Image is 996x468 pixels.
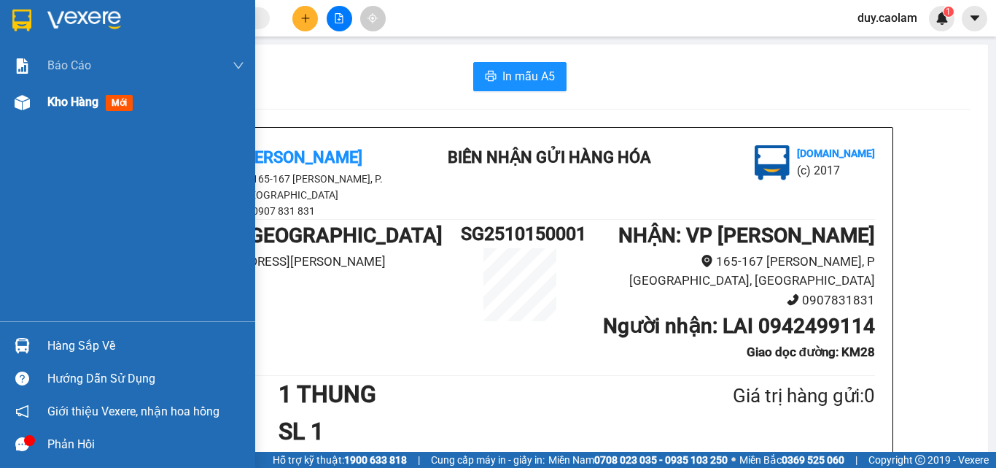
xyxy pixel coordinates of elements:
[755,145,790,180] img: logo.jpg
[797,147,875,159] b: [DOMAIN_NAME]
[15,437,29,451] span: message
[944,7,954,17] sup: 1
[15,372,29,385] span: question-circle
[47,335,244,357] div: Hàng sắp về
[15,338,30,353] img: warehouse-icon
[344,454,407,466] strong: 1900 633 818
[300,13,311,23] span: plus
[327,6,352,31] button: file-add
[158,18,193,53] img: logo.jpg
[15,95,30,110] img: warehouse-icon
[502,67,555,85] span: In mẫu A5
[739,452,844,468] span: Miền Bắc
[594,454,728,466] strong: 0708 023 035 - 0935 103 250
[787,294,799,306] span: phone
[279,376,662,413] h1: 1 THUNG
[165,252,461,272] li: [STREET_ADDRESS][PERSON_NAME]
[292,6,318,31] button: plus
[94,21,140,140] b: BIÊN NHẬN GỬI HÀNG HÓA
[165,203,427,219] li: 0907 831 831
[233,60,244,72] span: down
[240,148,362,166] b: [PERSON_NAME]
[915,455,925,465] span: copyright
[122,69,201,88] li: (c) 2017
[935,12,949,25] img: icon-new-feature
[15,58,30,74] img: solution-icon
[12,9,31,31] img: logo-vxr
[855,452,857,468] span: |
[662,381,875,411] div: Giá trị hàng gửi: 0
[618,223,875,248] b: NHẬN : VP [PERSON_NAME]
[273,452,407,468] span: Hỗ trợ kỹ thuật:
[165,171,427,203] li: 165-167 [PERSON_NAME], P. [GEOGRAPHIC_DATA]
[47,56,91,74] span: Báo cáo
[18,94,82,163] b: [PERSON_NAME]
[747,345,875,359] b: Giao dọc đường: KM28
[731,457,736,463] span: ⚪️
[461,220,579,248] h1: SG2510150001
[603,314,875,338] b: Người nhận : LAI 0942499114
[279,413,662,450] h1: SL 1
[360,6,386,31] button: aim
[122,55,201,67] b: [DOMAIN_NAME]
[47,368,244,390] div: Hướng dẫn sử dụng
[962,6,987,31] button: caret-down
[106,95,133,111] span: mới
[418,452,420,468] span: |
[431,452,545,468] span: Cung cấp máy in - giấy in:
[367,13,378,23] span: aim
[782,454,844,466] strong: 0369 525 060
[47,434,244,456] div: Phản hồi
[946,7,951,17] span: 1
[548,452,728,468] span: Miền Nam
[579,252,875,291] li: 165-167 [PERSON_NAME], P [GEOGRAPHIC_DATA], [GEOGRAPHIC_DATA]
[47,402,219,421] span: Giới thiệu Vexere, nhận hoa hồng
[701,255,713,267] span: environment
[846,9,929,27] span: duy.caolam
[47,95,98,109] span: Kho hàng
[165,271,461,291] li: 0903711411
[473,62,567,91] button: printerIn mẫu A5
[968,12,981,25] span: caret-down
[485,70,497,84] span: printer
[15,404,29,418] span: notification
[797,161,875,180] li: (c) 2017
[165,223,443,248] b: GỬI : VP [GEOGRAPHIC_DATA]
[334,13,344,23] span: file-add
[448,148,651,166] b: BIÊN NHẬN GỬI HÀNG HÓA
[579,291,875,310] li: 0907831831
